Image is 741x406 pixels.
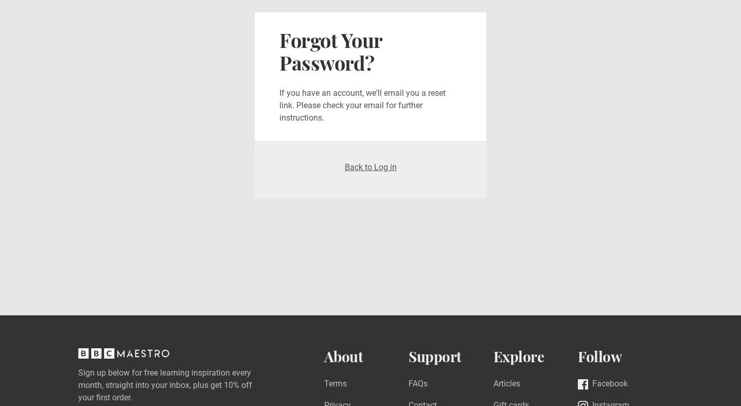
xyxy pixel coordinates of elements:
svg: BBC Maestro, back to top [78,348,169,359]
a: Terms [324,378,347,392]
h2: Follow [578,348,663,365]
a: Articles [493,378,520,392]
a: BBC Maestro, back to top [78,352,169,362]
a: Back to Log in [345,162,397,172]
a: Facebook [578,378,628,392]
p: If you have an account, we'll email you a reset link. Please check your email for further instruc... [279,87,462,124]
h2: About [324,348,409,365]
h2: Explore [493,348,578,365]
h2: Support [409,348,493,365]
h2: Forgot Your Password? [279,29,462,75]
label: Sign up below for free learning inspiration every month, straight into your inbox, plus get 10% o... [78,367,283,404]
a: FAQs [409,378,428,392]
